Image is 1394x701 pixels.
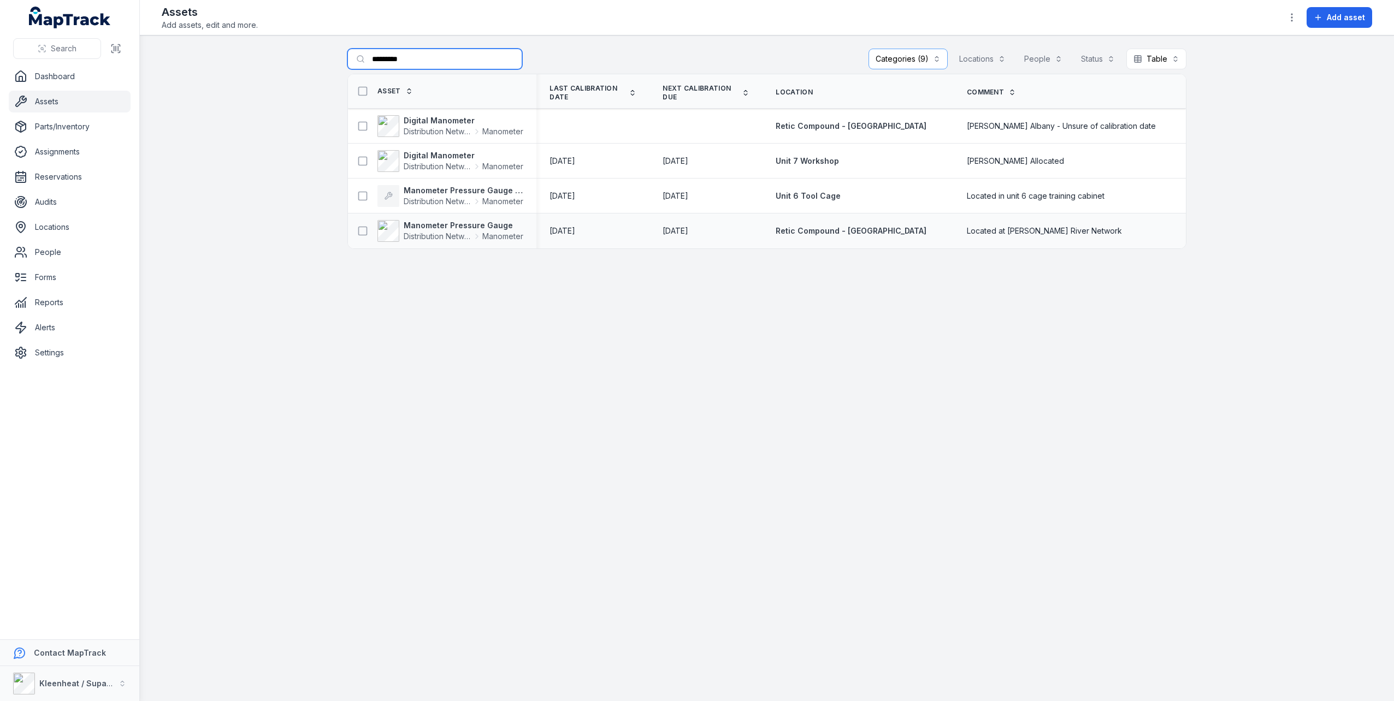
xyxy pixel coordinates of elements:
a: Locations [9,216,131,238]
a: Digital ManometerDistribution Networks EquipmentManometer [377,115,523,137]
span: Distribution Networks Equipment [404,196,471,207]
a: Unit 6 Tool Cage [776,191,841,201]
a: Parts/Inventory [9,116,131,138]
button: Table [1126,49,1186,69]
a: Reports [9,292,131,313]
span: Comment [967,88,1004,97]
span: [PERSON_NAME] Albany - Unsure of calibration date [967,121,1156,132]
span: [DATE] [663,156,688,165]
span: Located at [PERSON_NAME] River Network [967,225,1122,236]
time: 18/06/2025, 12:00:00 am [550,225,575,236]
span: [DATE] [663,191,688,200]
span: Distribution Networks Equipment [404,161,471,172]
a: Next Calibration Due [663,84,749,102]
a: Retic Compound - [GEOGRAPHIC_DATA] [776,121,926,132]
a: People [9,241,131,263]
strong: Contact MapTrack [34,648,106,657]
time: 12/02/2025, 12:00:00 am [550,156,575,167]
strong: Digital Manometer [404,150,523,161]
a: Dashboard [9,66,131,87]
button: Locations [952,49,1013,69]
button: Categories (9) [869,49,948,69]
a: Alerts [9,317,131,338]
span: Located in unit 6 cage training cabinet [967,191,1104,201]
a: Last Calibration Date [550,84,636,102]
a: Reservations [9,166,131,188]
a: Assignments [9,141,131,163]
span: [DATE] [550,156,575,165]
span: Last Calibration Date [550,84,624,102]
a: Unit 7 Workshop [776,156,839,167]
span: Distribution Networks Equipment [404,126,471,137]
a: Forms [9,266,131,288]
span: Unit 6 Tool Cage [776,191,841,200]
span: Search [51,43,76,54]
span: Asset [377,87,401,96]
span: Retic Compound - [GEOGRAPHIC_DATA] [776,121,926,130]
button: People [1017,49,1070,69]
span: Location [776,88,812,97]
time: 28/07/2025, 12:00:00 am [550,191,575,201]
a: Asset [377,87,413,96]
a: Manometer Pressure Gauge 0-700kPaDistribution Networks EquipmentManometer [377,185,523,207]
span: Distribution Networks Equipment [404,231,471,242]
button: Add asset [1307,7,1372,28]
span: [PERSON_NAME] Allocated [967,156,1064,167]
span: Add assets, edit and more. [162,20,258,31]
span: [DATE] [663,226,688,235]
strong: Manometer Pressure Gauge [404,220,523,231]
span: Manometer [482,126,523,137]
a: Assets [9,91,131,112]
button: Status [1074,49,1122,69]
a: Manometer Pressure GaugeDistribution Networks EquipmentManometer [377,220,523,242]
time: 12/02/2026, 12:00:00 am [663,156,688,167]
span: Retic Compound - [GEOGRAPHIC_DATA] [776,226,926,235]
span: [DATE] [550,191,575,200]
time: 18/06/2026, 12:00:00 am [663,225,688,236]
a: Digital ManometerDistribution Networks EquipmentManometer [377,150,523,172]
strong: Manometer Pressure Gauge 0-700kPa [404,185,523,196]
span: Unit 7 Workshop [776,156,839,165]
span: [DATE] [550,226,575,235]
span: Manometer [482,161,523,172]
span: Next Calibration Due [663,84,737,102]
a: Settings [9,342,131,364]
a: MapTrack [29,7,111,28]
a: Audits [9,191,131,213]
strong: Digital Manometer [404,115,523,126]
time: 28/07/2026, 12:00:00 am [663,191,688,201]
button: Search [13,38,101,59]
span: Manometer [482,231,523,242]
a: Retic Compound - [GEOGRAPHIC_DATA] [776,225,926,236]
span: Add asset [1327,12,1365,23]
strong: Kleenheat / Supagas [39,679,121,688]
span: Manometer [482,196,523,207]
a: Comment [967,88,1016,97]
h2: Assets [162,4,258,20]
